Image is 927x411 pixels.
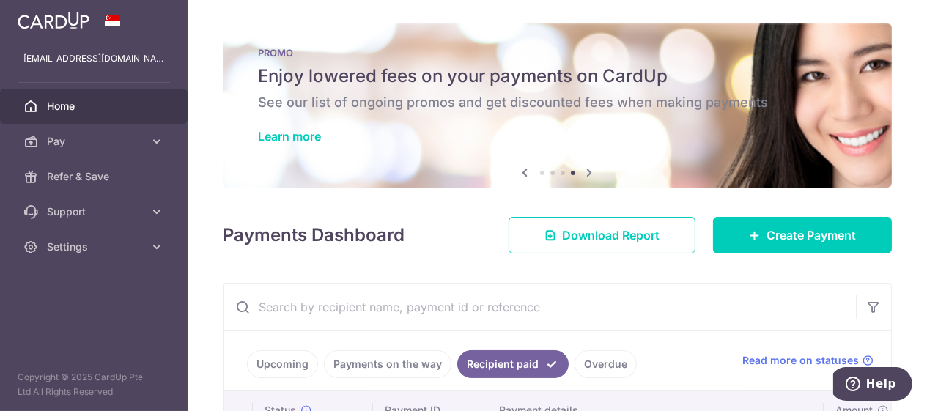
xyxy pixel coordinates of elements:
[47,240,144,254] span: Settings
[457,350,569,378] a: Recipient paid
[224,284,856,330] input: Search by recipient name, payment id or reference
[23,51,164,66] p: [EMAIL_ADDRESS][DOMAIN_NAME]
[47,99,144,114] span: Home
[742,353,874,368] a: Read more on statuses
[767,226,856,244] span: Create Payment
[833,367,912,404] iframe: Opens a widget where you can find more information
[324,350,451,378] a: Payments on the way
[258,47,857,59] p: PROMO
[258,64,857,88] h5: Enjoy lowered fees on your payments on CardUp
[742,353,859,368] span: Read more on statuses
[247,350,318,378] a: Upcoming
[575,350,637,378] a: Overdue
[47,134,144,149] span: Pay
[223,23,892,188] img: Latest Promos banner
[223,222,405,248] h4: Payments Dashboard
[47,204,144,219] span: Support
[258,129,321,144] a: Learn more
[509,217,695,253] a: Download Report
[47,169,144,184] span: Refer & Save
[258,94,857,111] h6: See our list of ongoing promos and get discounted fees when making payments
[562,226,660,244] span: Download Report
[713,217,892,253] a: Create Payment
[18,12,89,29] img: CardUp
